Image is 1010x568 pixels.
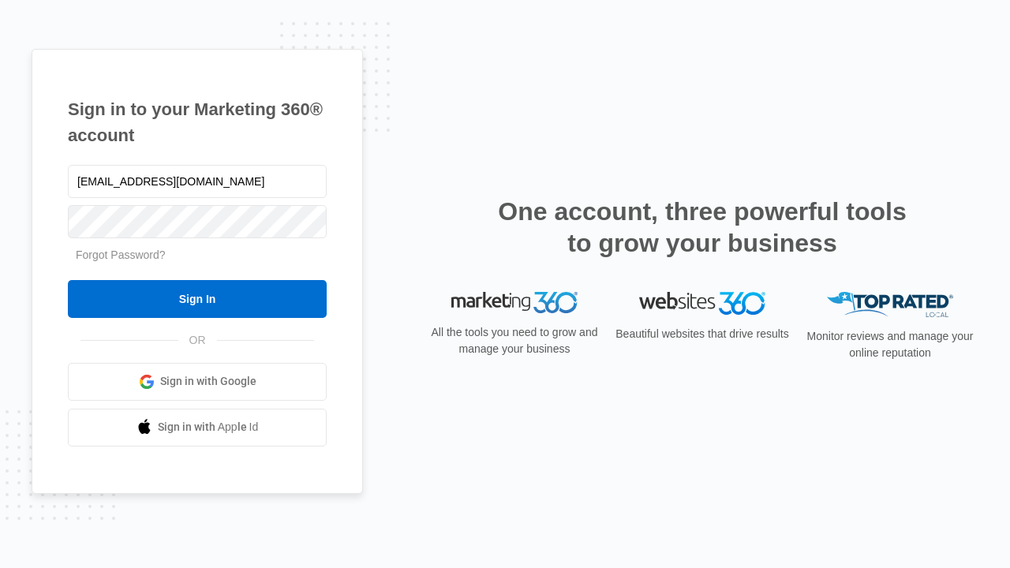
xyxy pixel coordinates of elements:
[639,292,765,315] img: Websites 360
[160,373,256,390] span: Sign in with Google
[68,165,327,198] input: Email
[827,292,953,318] img: Top Rated Local
[158,419,259,435] span: Sign in with Apple Id
[68,280,327,318] input: Sign In
[178,332,217,349] span: OR
[68,409,327,447] a: Sign in with Apple Id
[493,196,911,259] h2: One account, three powerful tools to grow your business
[451,292,578,314] img: Marketing 360
[614,326,791,342] p: Beautiful websites that drive results
[68,96,327,148] h1: Sign in to your Marketing 360® account
[76,248,166,261] a: Forgot Password?
[426,324,603,357] p: All the tools you need to grow and manage your business
[802,328,978,361] p: Monitor reviews and manage your online reputation
[68,363,327,401] a: Sign in with Google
